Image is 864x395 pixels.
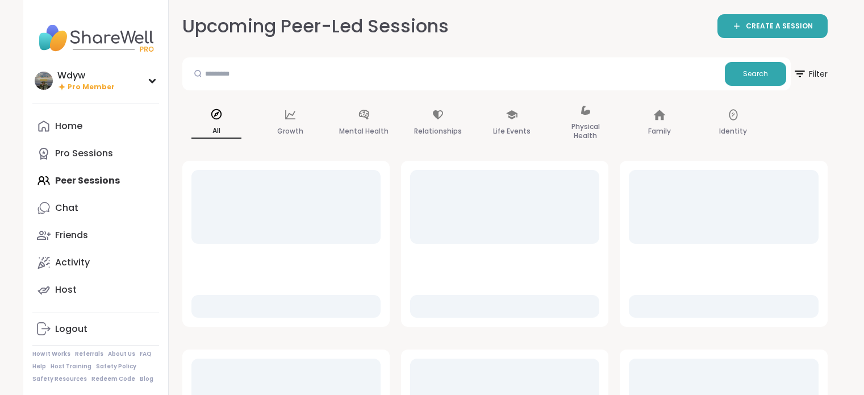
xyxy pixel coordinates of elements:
a: Redeem Code [91,375,135,383]
div: Wdyw [57,69,115,82]
span: Filter [793,60,828,88]
div: Chat [55,202,78,214]
img: ShareWell Nav Logo [32,18,159,58]
a: Referrals [75,350,103,358]
a: Home [32,113,159,140]
div: Pro Sessions [55,147,113,160]
a: CREATE A SESSION [717,14,828,38]
div: Friends [55,229,88,242]
button: Filter [793,57,828,90]
p: Relationships [414,124,462,138]
a: Blog [140,375,153,383]
h2: Upcoming Peer-Led Sessions [182,14,449,39]
a: Help [32,363,46,371]
div: Logout [55,323,87,335]
a: How It Works [32,350,70,358]
div: Home [55,120,82,132]
a: About Us [108,350,135,358]
a: Logout [32,315,159,343]
a: Activity [32,249,159,276]
div: Activity [55,256,90,269]
p: Physical Health [561,120,611,143]
a: Chat [32,194,159,222]
span: CREATE A SESSION [746,22,813,31]
p: Identity [719,124,747,138]
span: Pro Member [68,82,115,92]
a: Safety Policy [96,363,136,371]
p: All [191,124,241,139]
a: FAQ [140,350,152,358]
button: Search [725,62,786,86]
a: Host [32,276,159,303]
div: Host [55,284,77,296]
a: Friends [32,222,159,249]
p: Life Events [493,124,531,138]
span: Search [743,69,768,79]
p: Growth [277,124,303,138]
img: Wdyw [35,72,53,90]
a: Pro Sessions [32,140,159,167]
p: Family [648,124,671,138]
p: Mental Health [339,124,389,138]
a: Host Training [51,363,91,371]
a: Safety Resources [32,375,87,383]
